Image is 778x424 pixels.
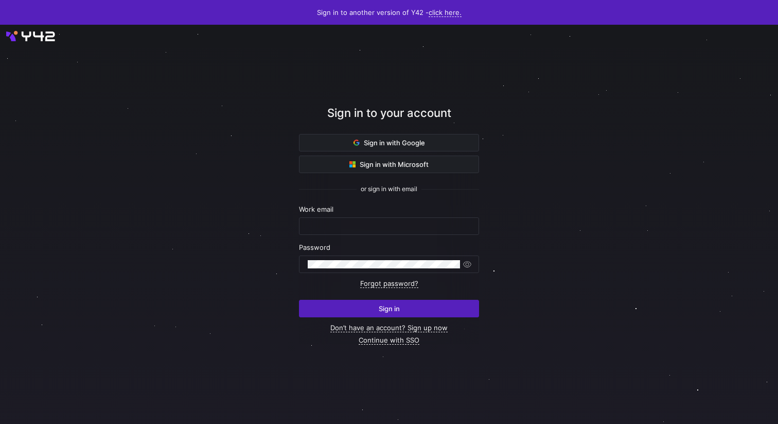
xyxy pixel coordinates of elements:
[330,324,448,332] a: Don’t have an account? Sign up now
[299,156,479,173] button: Sign in with Microsoft
[360,279,418,288] a: Forgot password?
[299,300,479,317] button: Sign in
[361,185,417,193] span: or sign in with email
[299,105,479,134] div: Sign in to your account
[299,243,330,251] span: Password
[349,160,429,168] span: Sign in with Microsoft
[299,134,479,151] button: Sign in with Google
[379,304,400,313] span: Sign in
[429,8,462,17] a: click here.
[359,336,419,345] a: Continue with SSO
[353,139,425,147] span: Sign in with Google
[299,205,333,213] span: Work email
